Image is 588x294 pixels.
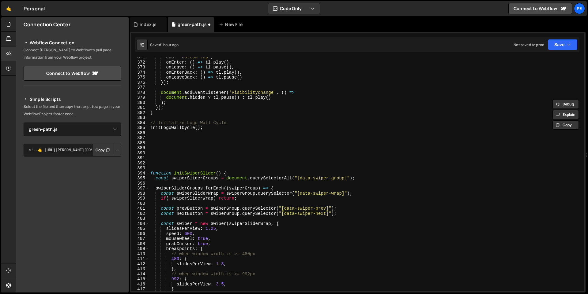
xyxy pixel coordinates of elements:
div: 389 [131,145,149,151]
iframe: YouTube video player [24,226,122,281]
div: Button group with nested dropdown [92,144,121,156]
div: 396 [131,181,149,186]
div: 404 [131,221,149,226]
div: 410 [131,252,149,257]
div: 399 [131,196,149,201]
h2: Webflow Connection [24,39,121,46]
div: 378 [131,90,149,95]
button: Copy [552,120,579,130]
div: 387 [131,135,149,141]
a: Connect to Webflow [24,66,121,81]
div: 403 [131,216,149,221]
div: 390 [131,151,149,156]
div: Saved [150,42,179,47]
a: Connect to Webflow [508,3,572,14]
button: Code Only [268,3,320,14]
div: 380 [131,100,149,105]
div: 381 [131,105,149,110]
div: 1 hour ago [161,42,179,47]
div: 398 [131,191,149,196]
div: Not saved to prod [514,42,544,47]
h2: Simple Scripts [24,96,121,103]
div: 373 [131,65,149,70]
iframe: YouTube video player [24,167,122,222]
div: 405 [131,226,149,231]
div: 416 [131,282,149,287]
div: index.js [140,21,156,28]
a: 🤙 [1,1,16,16]
div: 397 [131,186,149,191]
div: 402 [131,211,149,216]
a: Pe [574,3,585,14]
div: 384 [131,120,149,126]
div: New File [219,21,245,28]
button: Explain [552,110,579,119]
div: 376 [131,80,149,85]
div: 411 [131,256,149,262]
div: 406 [131,231,149,237]
div: 375 [131,75,149,80]
div: 401 [131,206,149,211]
button: Copy [92,144,113,156]
button: Debug [552,100,579,109]
div: 388 [131,141,149,146]
button: Save [548,39,578,50]
div: 408 [131,241,149,247]
div: 394 [131,171,149,176]
div: 417 [131,287,149,292]
div: 407 [131,236,149,241]
div: 386 [131,130,149,136]
div: 371 [131,55,149,60]
div: 377 [131,85,149,90]
div: 412 [131,262,149,267]
div: 379 [131,95,149,100]
textarea: <!--🤙 [URL][PERSON_NAME][DOMAIN_NAME]> <script>document.addEventListener("DOMContentLoaded", func... [24,144,121,156]
div: Personal [24,5,45,12]
div: 393 [131,166,149,171]
div: 374 [131,70,149,75]
div: 392 [131,161,149,166]
div: 415 [131,277,149,282]
div: 372 [131,60,149,65]
h2: Connection Center [24,21,70,28]
div: 391 [131,156,149,161]
div: 414 [131,272,149,277]
div: 400 [131,201,149,206]
div: 409 [131,246,149,252]
p: Select the file and then copy the script to a page in your Webflow Project footer code. [24,103,121,118]
div: 383 [131,115,149,120]
p: Connect [PERSON_NAME] to Webflow to pull page information from your Webflow project [24,46,121,61]
div: 413 [131,266,149,272]
div: 385 [131,125,149,130]
div: 382 [131,110,149,116]
div: green-path.js [178,21,207,28]
div: 395 [131,176,149,181]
